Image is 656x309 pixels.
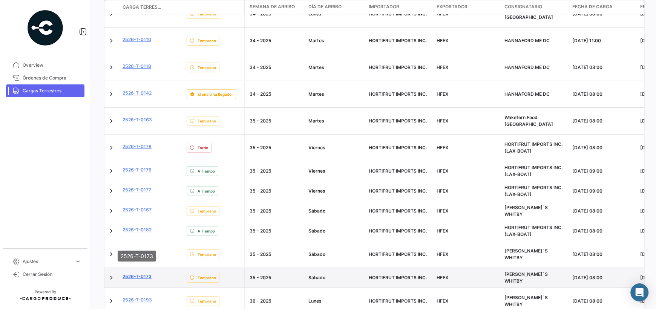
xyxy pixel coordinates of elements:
[165,4,184,10] datatable-header-cell: Póliza
[75,258,81,265] span: expand_more
[369,228,427,234] span: HORTIFRUT IMPORTS INC.
[107,90,115,98] a: Expand/Collapse Row
[437,228,448,234] span: HFEX
[308,37,363,44] div: Martes
[123,226,152,233] a: 2526-T-0182
[369,91,427,97] span: HORTIFRUT IMPORTS INC.
[572,145,602,150] span: [DATE] 08:00
[198,38,216,44] span: Temprano
[198,118,216,124] span: Temprano
[198,251,216,257] span: Temprano
[572,118,602,124] span: [DATE] 08:00
[250,298,302,304] div: 36 - 2025
[369,168,427,174] span: HORTIFRUT IMPORTS INC.
[572,298,602,304] span: [DATE] 08:00
[504,295,548,307] span: SOBEY`S WHITBY
[572,168,602,174] span: [DATE] 09:00
[366,0,434,14] datatable-header-cell: Importador
[198,64,216,70] span: Temprano
[123,63,151,70] a: 2526-T-0118
[123,273,152,280] a: 2526-T-0173
[369,251,427,257] span: HORTIFRUT IMPORTS INC.
[6,59,84,72] a: Overview
[123,143,152,150] a: 2526-T-0178
[308,298,363,304] div: Lunes
[572,188,602,194] span: [DATE] 09:00
[504,3,542,10] span: Consignatario
[123,90,152,96] a: 2526-T-0142
[437,3,467,10] span: Exportador
[123,297,152,303] a: 2526-T-0193
[504,91,550,97] span: HANNAFORD ME DC
[107,251,115,258] a: Expand/Collapse Row
[23,87,81,94] span: Cargas Terrestres
[501,0,569,14] datatable-header-cell: Consignatario
[245,0,305,14] datatable-header-cell: Semana de Arribo
[198,275,216,281] span: Temprano
[308,144,363,151] div: Viernes
[369,208,427,214] span: HORTIFRUT IMPORTS INC.
[250,168,302,174] div: 35 - 2025
[437,298,448,304] span: HFEX
[308,168,363,174] div: Viernes
[308,274,363,281] div: Sábado
[23,75,81,81] span: Órdenes de Compra
[504,225,563,237] span: HORTIFRUT IMPORTS INC. (LAX-BOAT)
[250,228,302,234] div: 35 - 2025
[369,38,427,43] span: HORTIFRUT IMPORTS INC.
[504,38,550,43] span: HANNAFORD ME DC
[504,205,548,217] span: SOBEY`S WHITBY
[250,64,302,71] div: 34 - 2025
[569,0,637,14] datatable-header-cell: Fecha de carga
[572,64,602,70] span: [DATE] 08:00
[369,118,427,124] span: HORTIFRUT IMPORTS INC.
[107,144,115,151] a: Expand/Collapse Row
[107,64,115,71] a: Expand/Collapse Row
[437,188,448,194] span: HFEX
[250,37,302,44] div: 34 - 2025
[308,91,363,98] div: Martes
[250,188,302,194] div: 35 - 2025
[308,208,363,214] div: Sábado
[250,274,302,281] div: 35 - 2025
[504,271,548,284] span: SOBEY`S WHITBY
[198,228,215,234] span: A Tiempo
[250,208,302,214] div: 35 - 2025
[198,208,216,214] span: Temprano
[369,64,427,70] span: HORTIFRUT IMPORTS INC.
[369,188,427,194] span: HORTIFRUT IMPORTS INC.
[198,298,216,304] span: Temprano
[369,145,427,150] span: HORTIFRUT IMPORTS INC.
[107,117,115,125] a: Expand/Collapse Row
[572,275,602,280] span: [DATE] 08:00
[123,4,162,11] span: Carga Terrestre #
[6,72,84,84] a: Órdenes de Compra
[26,9,64,47] img: powered-by.png
[437,118,448,124] span: HFEX
[123,167,152,173] a: 2526-T-0176
[572,208,602,214] span: [DATE] 08:00
[369,298,427,304] span: HORTIFRUT IMPORTS INC.
[107,187,115,195] a: Expand/Collapse Row
[107,37,115,44] a: Expand/Collapse Row
[504,185,563,197] span: HORTIFRUT IMPORTS INC. (LAX-BOAT)
[437,38,448,43] span: HFEX
[23,271,81,278] span: Cerrar Sesión
[6,84,84,97] a: Cargas Terrestres
[23,62,81,69] span: Overview
[250,91,302,98] div: 34 - 2025
[23,258,72,265] span: Ajustes
[308,118,363,124] div: Martes
[504,64,550,70] span: HANNAFORD ME DC
[250,118,302,124] div: 35 - 2025
[437,168,448,174] span: HFEX
[250,251,302,258] div: 35 - 2025
[250,144,302,151] div: 35 - 2025
[504,165,563,177] span: HORTIFRUT IMPORTS INC. (LAX-BOAT)
[107,167,115,175] a: Expand/Collapse Row
[572,251,602,257] span: [DATE] 08:00
[308,64,363,71] div: Martes
[369,3,399,10] span: Importador
[308,251,363,258] div: Sábado
[308,188,363,194] div: Viernes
